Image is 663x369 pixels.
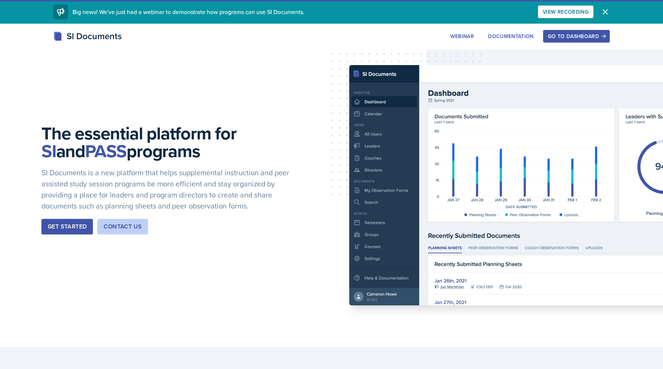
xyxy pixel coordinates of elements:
[538,6,593,18] button: View Recording
[488,33,534,39] div: Documentation
[445,30,479,43] button: Webinar
[543,30,610,43] button: Go to Dashboard
[543,9,589,15] div: View Recording
[53,30,122,43] div: SI Documents
[97,219,148,234] button: Contact Us
[450,33,474,39] div: Webinar
[73,8,304,16] span: Big news! We've just had a webinar to demonstrate how programs can use SI Documents.
[104,222,142,231] div: Contact Us
[41,219,93,234] button: Get Started
[48,222,87,231] div: Get Started
[483,30,539,43] button: Documentation
[548,33,605,39] div: Go to Dashboard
